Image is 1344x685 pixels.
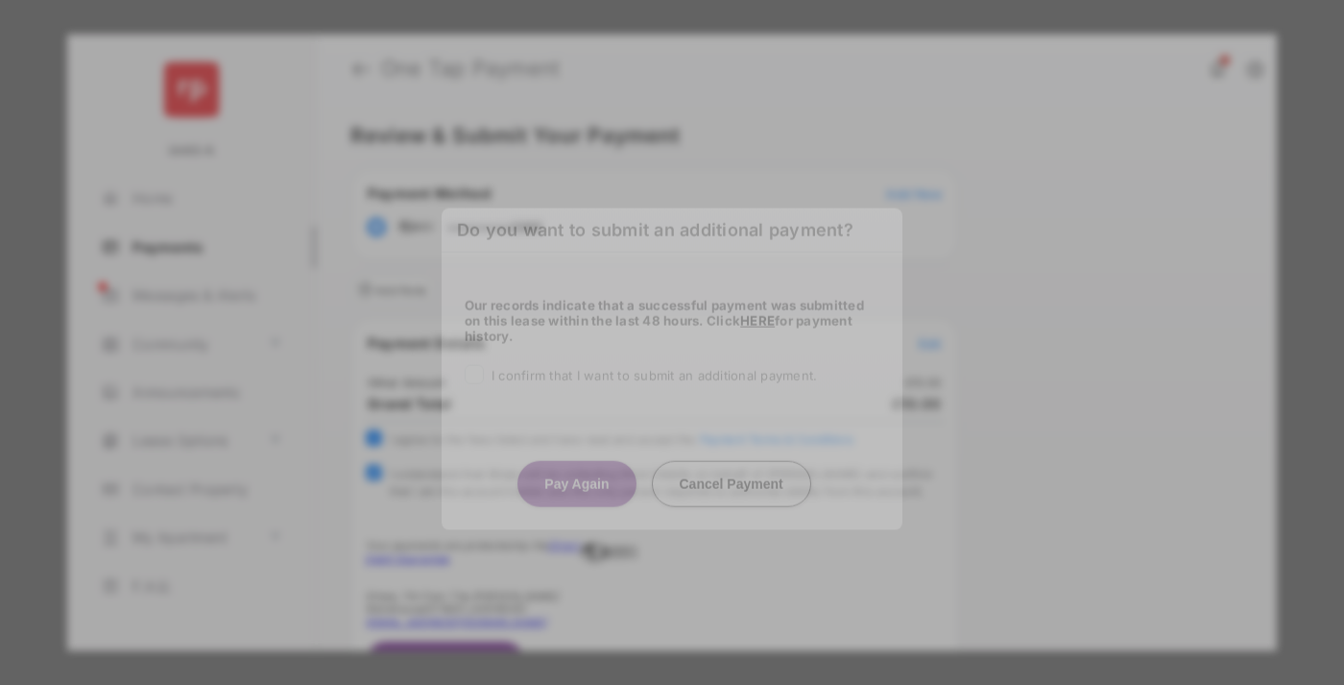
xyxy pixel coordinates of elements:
[652,460,811,506] button: Cancel Payment
[517,460,636,506] button: Pay Again
[442,208,902,253] h6: Do you want to submit an additional payment?
[492,367,817,382] span: I confirm that I want to submit an additional payment.
[465,297,879,343] h5: Our records indicate that a successful payment was submitted on this lease within the last 48 hou...
[740,312,775,328] a: HERE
